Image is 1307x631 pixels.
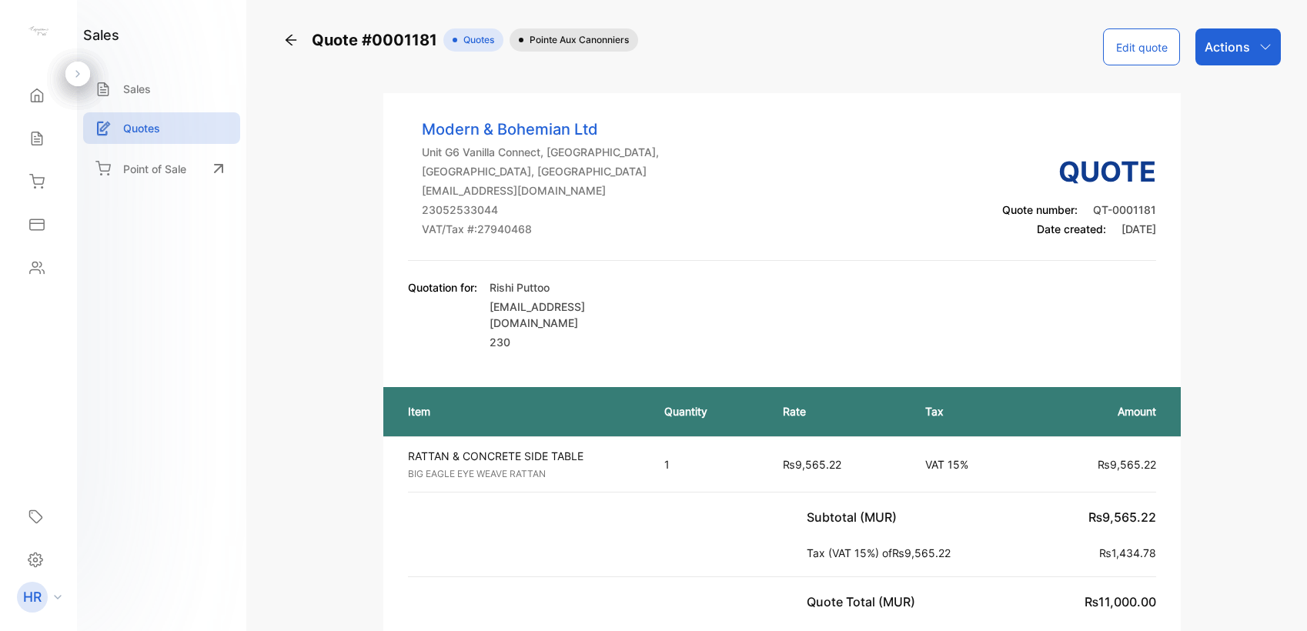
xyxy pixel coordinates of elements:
p: Item [408,403,634,419]
p: Actions [1205,38,1250,56]
p: Amount [1044,403,1156,419]
button: Edit quote [1103,28,1180,65]
p: Date created: [1002,221,1156,237]
p: Quotation for: [408,279,477,295]
button: Actions [1195,28,1281,65]
p: Quantity [664,403,752,419]
p: Rate [783,403,895,419]
p: [GEOGRAPHIC_DATA], [GEOGRAPHIC_DATA] [422,163,659,179]
span: Quote #0001181 [312,28,443,52]
p: Tax (VAT 15%) of [807,545,957,561]
span: ₨9,565.22 [1088,509,1156,525]
span: QT-0001181 [1093,203,1156,216]
span: [DATE] [1121,222,1156,235]
p: Modern & Bohemian Ltd [422,118,659,141]
img: logo [27,20,50,43]
p: VAT/Tax #: 27940468 [422,221,659,237]
p: Point of Sale [123,161,186,177]
p: [EMAIL_ADDRESS][DOMAIN_NAME] [490,299,667,331]
span: ₨9,565.22 [892,546,951,559]
p: VAT 15% [925,456,1013,472]
p: RATTAN & CONCRETE SIDE TABLE [408,448,649,464]
p: Quotes [123,120,160,136]
p: Tax [925,403,1013,419]
span: ₨11,000.00 [1085,594,1156,609]
p: Quote number: [1002,202,1156,218]
span: ₨1,434.78 [1099,546,1156,559]
p: BIG EAGLE EYE WEAVE RATTAN [408,467,649,481]
p: Quote Total (MUR) [807,593,921,611]
span: ₨9,565.22 [1098,458,1156,471]
span: Pointe aux Canonniers [523,33,629,47]
a: Sales [83,73,240,105]
a: Quotes [83,112,240,144]
p: Rishi Puttoo [490,279,667,295]
a: Point of Sale [83,152,240,185]
p: 1 [664,456,752,472]
h3: Quote [1002,151,1156,192]
p: 230 [490,334,667,350]
p: HR [23,587,42,607]
h1: sales [83,25,119,45]
p: Sales [123,81,151,97]
span: Quotes [457,33,494,47]
p: 23052533044 [422,202,659,218]
p: Unit G6 Vanilla Connect, [GEOGRAPHIC_DATA], [422,144,659,160]
iframe: LiveChat chat widget [1242,566,1307,631]
p: Subtotal (MUR) [807,508,903,526]
p: [EMAIL_ADDRESS][DOMAIN_NAME] [422,182,659,199]
span: ₨9,565.22 [783,458,841,471]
